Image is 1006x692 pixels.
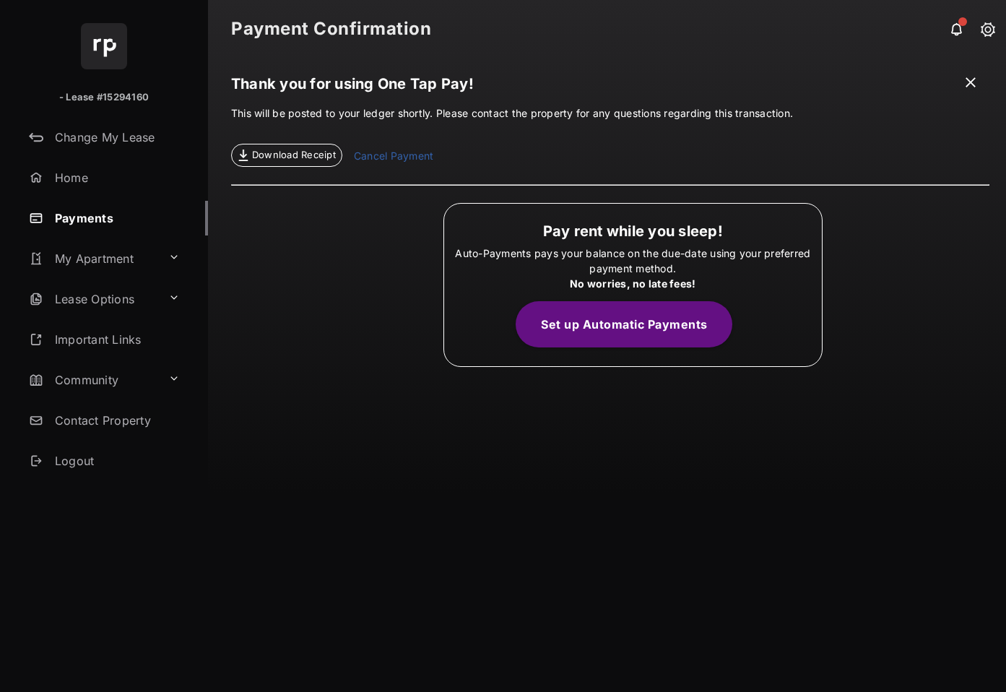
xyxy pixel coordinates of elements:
[231,144,342,167] a: Download Receipt
[23,120,208,155] a: Change My Lease
[23,403,208,438] a: Contact Property
[23,322,186,357] a: Important Links
[231,75,989,100] h1: Thank you for using One Tap Pay!
[23,363,162,397] a: Community
[516,301,732,347] button: Set up Automatic Payments
[231,20,431,38] strong: Payment Confirmation
[81,23,127,69] img: svg+xml;base64,PHN2ZyB4bWxucz0iaHR0cDovL3d3dy53My5vcmcvMjAwMC9zdmciIHdpZHRoPSI2NCIgaGVpZ2h0PSI2NC...
[23,444,208,478] a: Logout
[59,90,149,105] p: - Lease #15294160
[23,282,162,316] a: Lease Options
[23,201,208,235] a: Payments
[354,148,433,167] a: Cancel Payment
[252,148,336,163] span: Download Receipt
[451,246,815,291] p: Auto-Payments pays your balance on the due-date using your preferred payment method.
[516,317,750,332] a: Set up Automatic Payments
[23,241,162,276] a: My Apartment
[231,105,989,167] p: This will be posted to your ledger shortly. Please contact the property for any questions regardi...
[451,222,815,240] h1: Pay rent while you sleep!
[451,276,815,291] div: No worries, no late fees!
[23,160,208,195] a: Home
